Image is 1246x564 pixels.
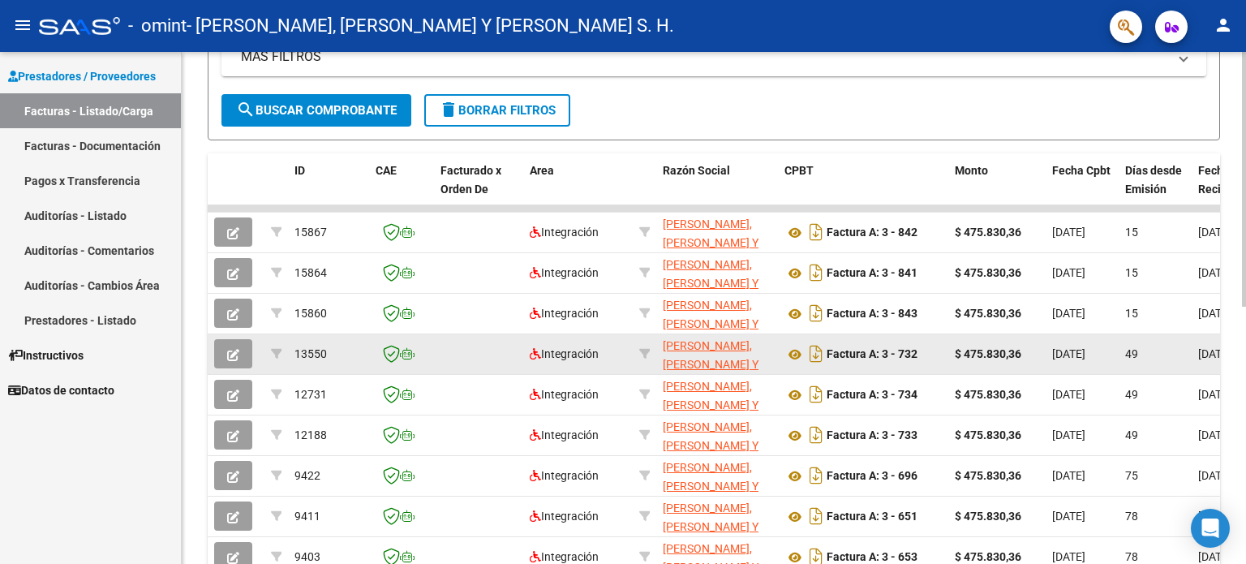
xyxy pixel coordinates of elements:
[1125,510,1138,523] span: 78
[294,347,327,360] span: 13550
[1198,550,1231,563] span: [DATE]
[1198,226,1231,239] span: [DATE]
[523,153,633,225] datatable-header-cell: Area
[294,428,327,441] span: 12188
[1052,164,1111,177] span: Fecha Cpbt
[440,164,501,196] span: Facturado x Orden De
[369,153,434,225] datatable-header-cell: CAE
[1125,266,1138,279] span: 15
[663,217,762,286] span: [PERSON_NAME], [PERSON_NAME] Y [PERSON_NAME] S. H.
[663,258,762,326] span: [PERSON_NAME], [PERSON_NAME] Y [PERSON_NAME] S. H.
[663,299,762,367] span: [PERSON_NAME], [PERSON_NAME] Y [PERSON_NAME] S. H.
[236,100,256,119] mat-icon: search
[294,550,320,563] span: 9403
[663,337,771,371] div: 33711557399
[530,510,599,523] span: Integración
[376,164,397,177] span: CAE
[221,94,411,127] button: Buscar Comprobante
[955,307,1021,320] strong: $ 475.830,36
[656,153,778,225] datatable-header-cell: Razón Social
[294,226,327,239] span: 15867
[1125,164,1182,196] span: Días desde Emisión
[241,48,1167,66] mat-panel-title: MAS FILTROS
[1198,428,1231,441] span: [DATE]
[1052,307,1085,320] span: [DATE]
[827,470,917,483] strong: Factura A: 3 - 696
[1052,266,1085,279] span: [DATE]
[955,347,1021,360] strong: $ 475.830,36
[827,510,917,523] strong: Factura A: 3 - 651
[1125,307,1138,320] span: 15
[294,388,327,401] span: 12731
[8,347,84,364] span: Instructivos
[530,307,599,320] span: Integración
[1198,347,1231,360] span: [DATE]
[294,510,320,523] span: 9411
[8,67,156,85] span: Prestadores / Proveedores
[1125,226,1138,239] span: 15
[1198,469,1231,482] span: [DATE]
[827,267,917,280] strong: Factura A: 3 - 841
[439,103,556,118] span: Borrar Filtros
[955,428,1021,441] strong: $ 475.830,36
[663,499,771,533] div: 33711557399
[827,226,917,239] strong: Factura A: 3 - 842
[1052,510,1085,523] span: [DATE]
[663,164,730,177] span: Razón Social
[663,459,771,493] div: 33711557399
[128,8,187,44] span: - omint
[8,381,114,399] span: Datos de contacto
[778,153,948,225] datatable-header-cell: CPBT
[806,300,827,326] i: Descargar documento
[530,164,554,177] span: Area
[530,469,599,482] span: Integración
[663,377,771,411] div: 33711557399
[955,469,1021,482] strong: $ 475.830,36
[1052,388,1085,401] span: [DATE]
[827,348,917,361] strong: Factura A: 3 - 732
[1125,347,1138,360] span: 49
[1052,347,1085,360] span: [DATE]
[806,341,827,367] i: Descargar documento
[1125,428,1138,441] span: 49
[1198,307,1231,320] span: [DATE]
[663,339,762,407] span: [PERSON_NAME], [PERSON_NAME] Y [PERSON_NAME] S. H.
[530,550,599,563] span: Integración
[13,15,32,35] mat-icon: menu
[663,215,771,249] div: 33711557399
[955,266,1021,279] strong: $ 475.830,36
[955,388,1021,401] strong: $ 475.830,36
[187,8,674,44] span: - [PERSON_NAME], [PERSON_NAME] Y [PERSON_NAME] S. H.
[1198,388,1231,401] span: [DATE]
[827,429,917,442] strong: Factura A: 3 - 733
[827,551,917,564] strong: Factura A: 3 - 653
[1119,153,1192,225] datatable-header-cell: Días desde Emisión
[439,100,458,119] mat-icon: delete
[955,226,1021,239] strong: $ 475.830,36
[806,503,827,529] i: Descargar documento
[1052,226,1085,239] span: [DATE]
[806,219,827,245] i: Descargar documento
[806,260,827,286] i: Descargar documento
[530,347,599,360] span: Integración
[236,103,397,118] span: Buscar Comprobante
[1191,509,1230,548] div: Open Intercom Messenger
[1214,15,1233,35] mat-icon: person
[294,307,327,320] span: 15860
[663,418,771,452] div: 33711557399
[784,164,814,177] span: CPBT
[955,164,988,177] span: Monto
[663,380,762,448] span: [PERSON_NAME], [PERSON_NAME] Y [PERSON_NAME] S. H.
[221,37,1206,76] mat-expansion-panel-header: MAS FILTROS
[955,510,1021,523] strong: $ 475.830,36
[288,153,369,225] datatable-header-cell: ID
[1046,153,1119,225] datatable-header-cell: Fecha Cpbt
[1198,164,1244,196] span: Fecha Recibido
[1125,550,1138,563] span: 78
[294,469,320,482] span: 9422
[1052,428,1085,441] span: [DATE]
[663,461,762,529] span: [PERSON_NAME], [PERSON_NAME] Y [PERSON_NAME] S. H.
[1125,388,1138,401] span: 49
[948,153,1046,225] datatable-header-cell: Monto
[530,428,599,441] span: Integración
